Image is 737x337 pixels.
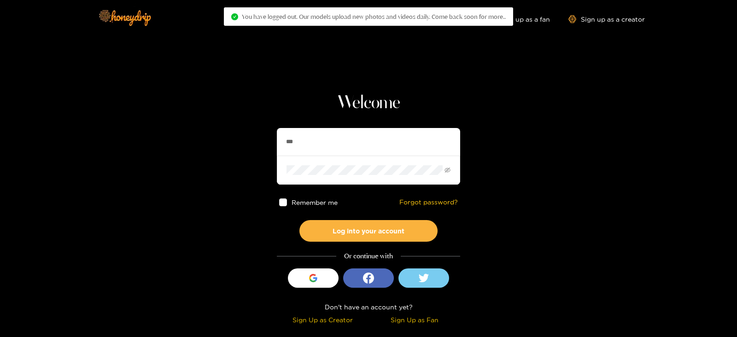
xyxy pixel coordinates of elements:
span: check-circle [231,13,238,20]
span: Remember me [292,199,338,206]
div: Sign Up as Fan [371,314,458,325]
a: Sign up as a fan [487,15,550,23]
div: Sign Up as Creator [279,314,366,325]
div: Or continue with [277,251,460,261]
button: Log into your account [299,220,438,242]
a: Sign up as a creator [568,15,645,23]
span: eye-invisible [445,167,450,173]
span: You have logged out. Our models upload new photos and videos daily. Come back soon for more.. [242,13,506,20]
a: Forgot password? [399,198,458,206]
h1: Welcome [277,92,460,114]
div: Don't have an account yet? [277,302,460,312]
